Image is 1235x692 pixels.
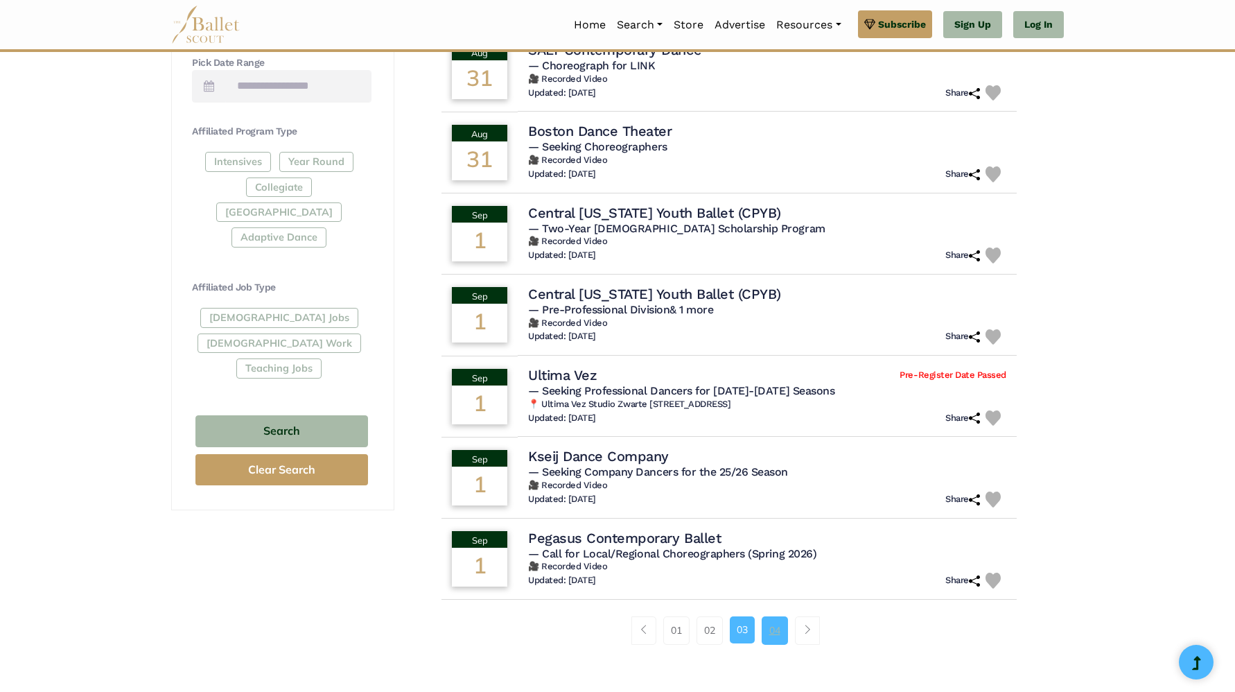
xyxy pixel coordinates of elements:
a: 03 [730,616,755,643]
h6: Updated: [DATE] [528,575,596,587]
h6: Updated: [DATE] [528,168,596,180]
div: Sep [452,206,507,223]
h6: Updated: [DATE] [528,250,596,261]
h6: Share [945,575,980,587]
div: 1 [452,386,507,424]
span: — Seeking Company Dancers for the 25/26 Season [528,465,788,478]
h6: 🎥 Recorded Video [528,480,1006,492]
a: Subscribe [858,10,932,38]
button: Clear Search [195,454,368,485]
h4: Affiliated Program Type [192,125,371,139]
h4: Central [US_STATE] Youth Ballet (CPYB) [528,285,781,303]
h4: Pick Date Range [192,56,371,70]
a: Store [668,10,709,40]
span: — Call for Local/Regional Choreographers (Spring 2026) [528,547,816,560]
div: Aug [452,125,507,141]
h6: Updated: [DATE] [528,494,596,505]
a: 02 [697,616,723,644]
span: Pre-Register Date Passed [900,370,1006,381]
h6: Share [945,250,980,261]
a: Advertise [709,10,771,40]
button: Search [195,415,368,448]
h6: 🎥 Recorded Video [528,318,1006,329]
h6: 🎥 Recorded Video [528,155,1006,166]
h4: Affiliated Job Type [192,281,371,295]
h6: Share [945,413,980,424]
a: & 1 more [669,303,713,316]
div: Sep [452,287,507,304]
div: Sep [452,369,507,386]
span: — Seeking Professional Dancers for [DATE]-[DATE] Seasons [528,384,834,397]
h6: Updated: [DATE] [528,87,596,99]
a: Home [568,10,611,40]
h6: 🎥 Recorded Video [528,236,1006,248]
div: 1 [452,223,507,261]
a: 04 [762,616,788,644]
div: 1 [452,467,507,505]
a: 01 [663,616,690,644]
h4: Ultima Vez [528,366,597,384]
nav: Page navigation example [631,616,827,644]
h4: Kseij Dance Company [528,447,669,465]
div: 1 [452,548,507,587]
div: Sep [452,450,507,467]
span: — Seeking Choreographers [528,140,667,153]
span: — Pre-Professional Division [528,303,713,316]
h6: Share [945,168,980,180]
h6: 📍 Ultima Vez Studio Zwarte [STREET_ADDRESS] [528,399,1006,410]
span: — Two-Year [DEMOGRAPHIC_DATA] Scholarship Program [528,222,825,235]
h6: Updated: [DATE] [528,413,596,424]
h4: Central [US_STATE] Youth Ballet (CPYB) [528,204,781,222]
h6: Share [945,87,980,99]
a: Log In [1013,11,1064,39]
div: 31 [452,60,507,99]
span: — Choreograph for LINK [528,59,655,72]
a: Resources [771,10,846,40]
h6: Share [945,331,980,343]
div: 1 [452,304,507,343]
h6: Share [945,494,980,505]
img: gem.svg [864,17,875,32]
div: 31 [452,141,507,180]
a: Sign Up [943,11,1002,39]
div: Sep [452,531,507,548]
a: Search [611,10,668,40]
h4: Pegasus Contemporary Ballet [528,529,721,547]
span: Subscribe [878,17,926,32]
h6: Updated: [DATE] [528,331,596,343]
h6: 🎥 Recorded Video [528,561,1006,573]
h6: 🎥 Recorded Video [528,73,1006,85]
h4: Boston Dance Theater [528,122,672,140]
